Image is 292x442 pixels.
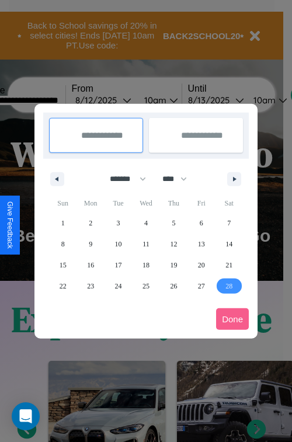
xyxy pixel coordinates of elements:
span: Sat [215,194,243,213]
button: 5 [160,213,187,234]
span: 18 [142,255,150,276]
button: 11 [132,234,159,255]
button: 22 [49,276,77,297]
button: 21 [215,255,243,276]
button: 6 [187,213,215,234]
span: 3 [117,213,120,234]
span: Fri [187,194,215,213]
span: 25 [142,276,150,297]
span: 5 [172,213,175,234]
span: 15 [60,255,67,276]
button: 1 [49,213,77,234]
button: 9 [77,234,104,255]
button: 28 [215,276,243,297]
button: 20 [187,255,215,276]
span: 2 [89,213,92,234]
span: Mon [77,194,104,213]
span: 7 [227,213,231,234]
span: 6 [200,213,203,234]
button: 3 [105,213,132,234]
span: 21 [225,255,232,276]
span: 11 [142,234,150,255]
span: Thu [160,194,187,213]
span: 19 [170,255,177,276]
span: 9 [89,234,92,255]
button: 4 [132,213,159,234]
span: 20 [198,255,205,276]
span: 16 [87,255,94,276]
span: Sun [49,194,77,213]
span: 27 [198,276,205,297]
button: 8 [49,234,77,255]
button: 13 [187,234,215,255]
span: 4 [144,213,148,234]
button: 2 [77,213,104,234]
span: 24 [115,276,122,297]
button: 19 [160,255,187,276]
span: 22 [60,276,67,297]
button: 24 [105,276,132,297]
button: 7 [215,213,243,234]
span: 12 [170,234,177,255]
span: 10 [115,234,122,255]
button: 10 [105,234,132,255]
button: 12 [160,234,187,255]
button: 14 [215,234,243,255]
span: Tue [105,194,132,213]
span: 23 [87,276,94,297]
span: 28 [225,276,232,297]
span: 26 [170,276,177,297]
button: 15 [49,255,77,276]
div: Open Intercom Messenger [12,402,40,430]
span: Wed [132,194,159,213]
button: 18 [132,255,159,276]
span: 14 [225,234,232,255]
button: 26 [160,276,187,297]
span: 17 [115,255,122,276]
span: 1 [61,213,65,234]
span: 8 [61,234,65,255]
button: 17 [105,255,132,276]
div: Give Feedback [6,201,14,249]
button: 25 [132,276,159,297]
button: 16 [77,255,104,276]
button: Done [216,308,249,330]
span: 13 [198,234,205,255]
button: 23 [77,276,104,297]
button: 27 [187,276,215,297]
